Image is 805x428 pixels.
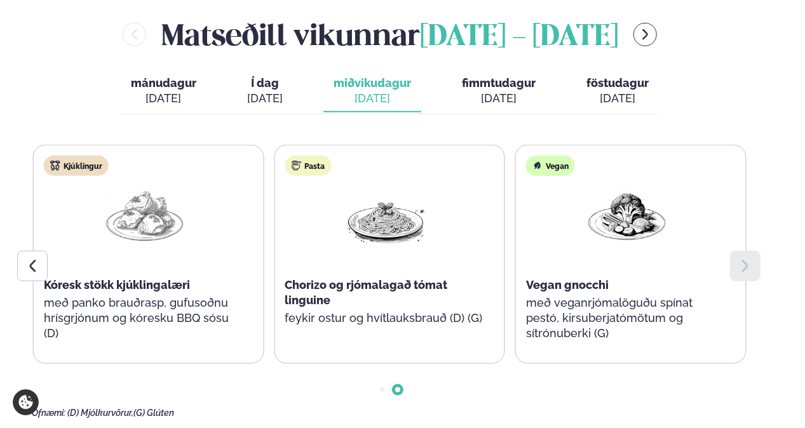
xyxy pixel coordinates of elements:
div: [DATE] [586,91,649,106]
button: fimmtudagur [DATE] [452,70,546,112]
span: Go to slide 2 [395,387,400,392]
div: [DATE] [247,91,283,106]
span: (G) Glúten [133,408,174,418]
img: Chicken-thighs.png [104,186,186,245]
div: Pasta [285,156,331,176]
img: pasta.svg [291,161,301,171]
span: fimmtudagur [462,76,536,90]
span: Í dag [247,76,283,91]
div: [DATE] [334,91,411,106]
p: með panko brauðrasp, gufusoðnu hrísgrjónum og kóresku BBQ sósu (D) [44,295,246,341]
img: Vegan.svg [532,161,543,171]
img: chicken.svg [50,161,60,171]
a: Cookie settings [13,389,39,415]
div: Kjúklingur [44,156,109,176]
button: mánudagur [DATE] [121,70,206,112]
p: með veganrjómalöguðu spínat pestó, kirsuberjatómötum og sítrónuberki (G) [526,295,728,341]
span: Ofnæmi: [32,408,65,418]
img: Spagetti.png [345,186,426,245]
span: Vegan gnocchi [526,278,609,291]
span: [DATE] - [DATE] [420,23,618,51]
button: miðvikudagur [DATE] [323,70,421,112]
button: menu-btn-right [633,23,657,46]
div: Vegan [526,156,575,176]
span: Chorizo og rjómalagað tómat linguine [285,278,447,307]
button: Í dag [DATE] [237,70,293,112]
span: Kóresk stökk kjúklingalæri [44,278,190,291]
img: Vegan.png [586,186,668,245]
button: menu-btn-left [123,23,146,46]
p: feykir ostur og hvítlauksbrauð (D) (G) [285,311,487,326]
div: [DATE] [131,91,196,106]
div: [DATE] [462,91,536,106]
span: Go to slide 1 [380,387,385,392]
h2: Matseðill vikunnar [161,14,618,55]
button: föstudagur [DATE] [576,70,659,112]
span: föstudagur [586,76,649,90]
span: mánudagur [131,76,196,90]
span: (D) Mjólkurvörur, [67,408,133,418]
span: miðvikudagur [334,76,411,90]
